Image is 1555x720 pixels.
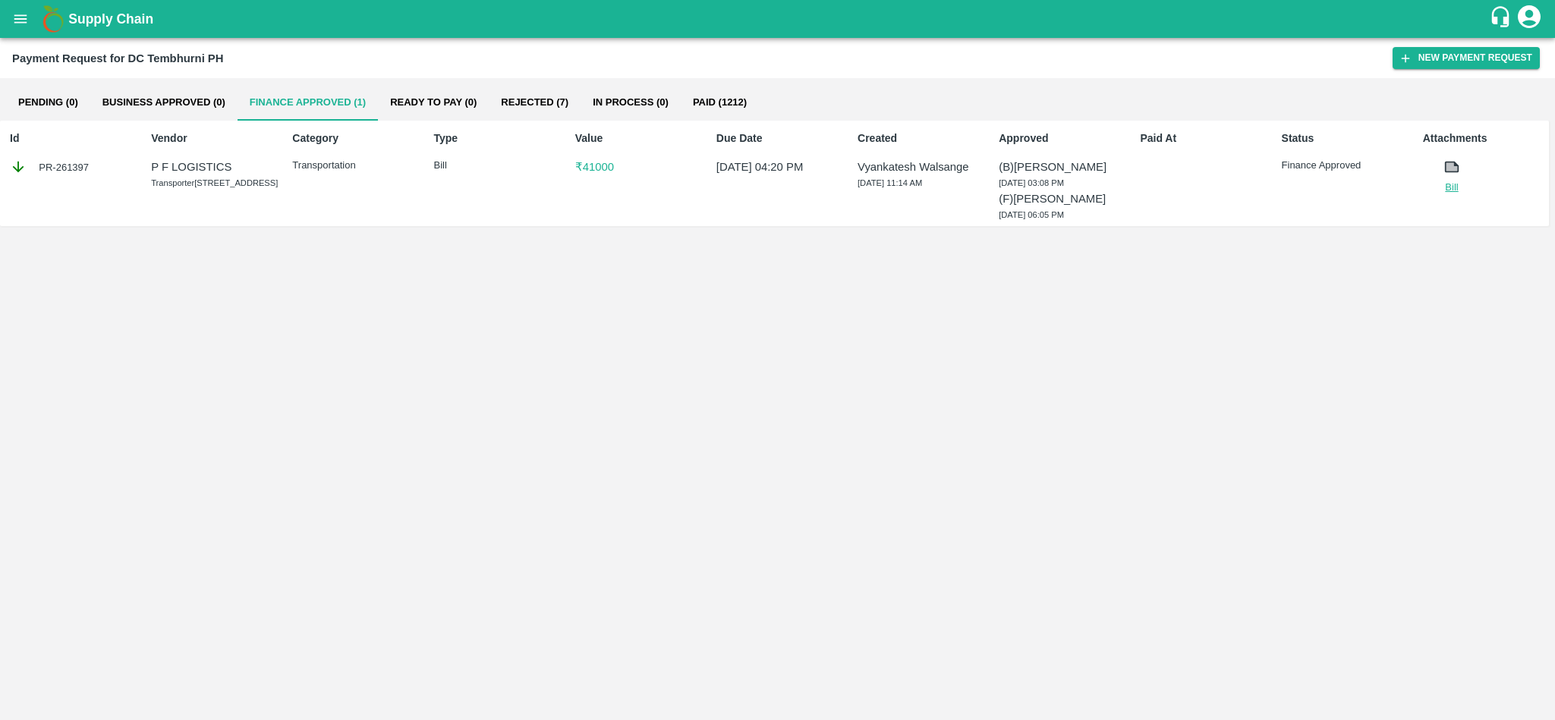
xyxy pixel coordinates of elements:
[575,159,697,175] p: ₹ 41000
[1423,130,1545,146] p: Attachments
[6,84,90,121] button: Pending (0)
[999,159,1121,175] p: (B) [PERSON_NAME]
[858,159,980,175] p: Vyankatesh Walsange
[1393,47,1540,69] button: New Payment Request
[434,159,556,173] p: Bill
[999,130,1121,146] p: Approved
[238,84,378,121] button: Finance Approved (1)
[10,130,132,146] p: Id
[12,52,224,64] b: Payment Request for DC Tembhurni PH
[575,130,697,146] p: Value
[999,210,1064,219] span: [DATE] 06:05 PM
[378,84,489,121] button: Ready To Pay (0)
[1282,130,1404,146] p: Status
[151,130,273,146] p: Vendor
[90,84,238,121] button: Business Approved (0)
[681,84,759,121] button: Paid (1212)
[716,159,839,175] p: [DATE] 04:20 PM
[434,130,556,146] p: Type
[1489,5,1516,33] div: customer-support
[858,178,922,187] span: [DATE] 11:14 AM
[292,130,414,146] p: Category
[194,178,278,187] span: [STREET_ADDRESS]
[1516,3,1543,35] div: account of current user
[10,159,132,175] div: PR-261397
[716,130,839,146] p: Due Date
[489,84,581,121] button: Rejected (7)
[292,159,414,173] p: Transportation
[1282,159,1404,173] p: Finance Approved
[68,8,1489,30] a: Supply Chain
[38,4,68,34] img: logo
[858,130,980,146] p: Created
[999,190,1121,207] p: (F) [PERSON_NAME]
[3,2,38,36] button: open drawer
[151,178,194,187] span: Transporter
[999,178,1064,187] span: [DATE] 03:08 PM
[1140,130,1262,146] p: Paid At
[68,11,153,27] b: Supply Chain
[151,159,273,175] p: P F LOGISTICS
[581,84,681,121] button: In Process (0)
[1423,180,1481,195] a: Bill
